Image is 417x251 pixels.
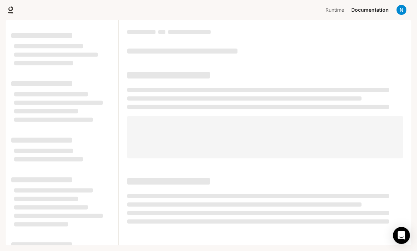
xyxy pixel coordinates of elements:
a: Runtime [322,3,348,17]
span: Documentation [351,6,389,14]
span: Runtime [325,6,344,14]
button: User avatar [394,3,409,17]
div: Open Intercom Messenger [393,227,410,244]
a: Documentation [348,3,392,17]
img: User avatar [397,5,406,15]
